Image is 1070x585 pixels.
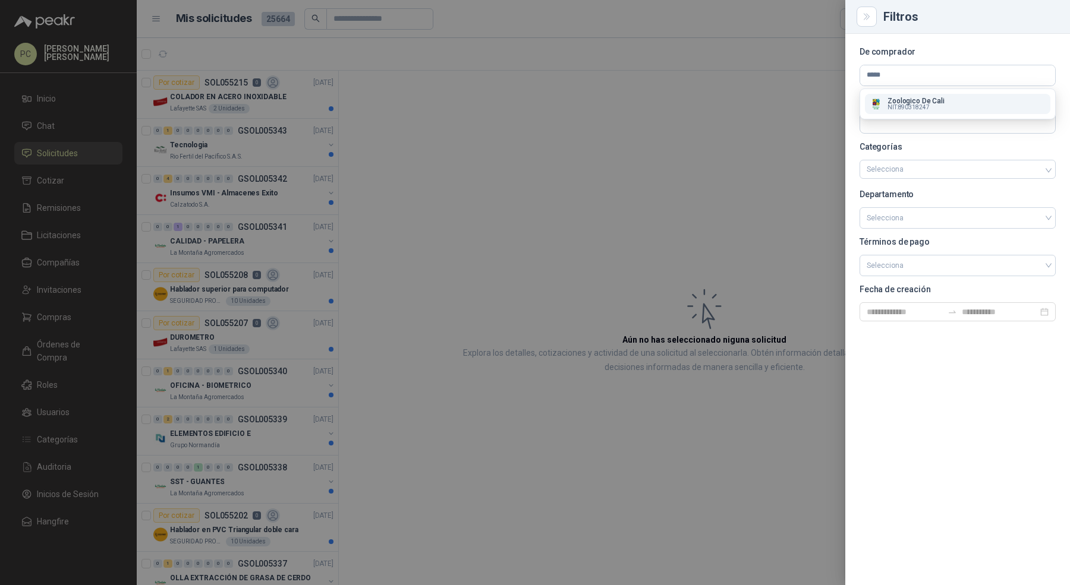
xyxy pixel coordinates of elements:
[948,307,957,317] span: to
[883,11,1056,23] div: Filtros
[860,191,1056,198] p: Departamento
[860,238,1056,245] p: Términos de pago
[860,143,1056,150] p: Categorías
[948,307,957,317] span: swap-right
[888,97,945,105] p: Zoologico De Cali
[860,10,874,24] button: Close
[860,286,1056,293] p: Fecha de creación
[860,48,1056,55] p: De comprador
[888,105,930,110] span: NIT : 890318247
[865,94,1050,114] button: Company LogoZoologico De CaliNIT:890318247
[870,97,883,110] img: Company Logo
